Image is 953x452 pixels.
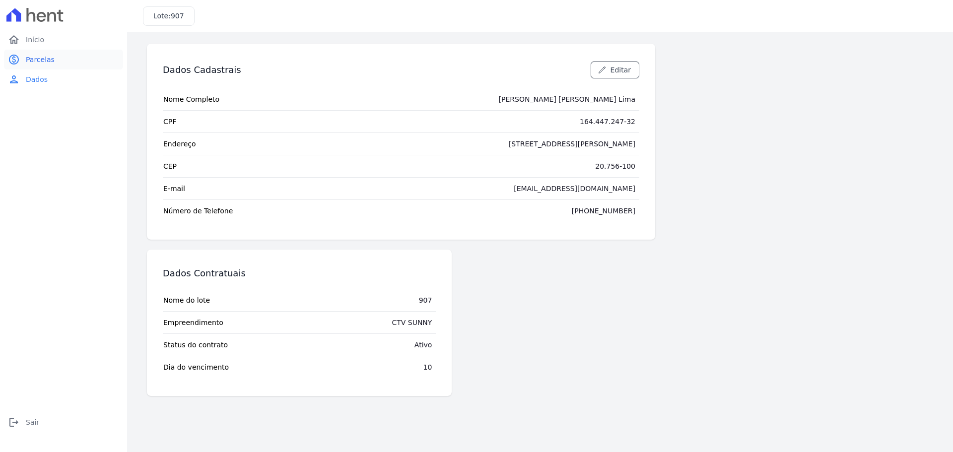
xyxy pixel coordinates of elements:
span: Número de Telefone [163,206,233,216]
h3: Dados Contratuais [163,267,246,279]
a: Editar [591,62,639,78]
span: E-mail [163,184,185,194]
div: 20.756-100 [595,161,635,171]
span: Nome do lote [163,295,210,305]
div: CTV SUNNY [392,318,432,327]
div: [EMAIL_ADDRESS][DOMAIN_NAME] [514,184,635,194]
a: homeInício [4,30,123,50]
span: Empreendimento [163,318,223,327]
div: [PERSON_NAME] [PERSON_NAME] Lima [499,94,635,104]
span: CPF [163,117,176,127]
div: 10 [423,362,432,372]
span: Início [26,35,44,45]
i: person [8,73,20,85]
span: Status do contrato [163,340,228,350]
span: Parcelas [26,55,55,65]
div: 164.447.247-32 [580,117,635,127]
span: Sair [26,417,39,427]
div: Ativo [414,340,432,350]
div: [STREET_ADDRESS][PERSON_NAME] [509,139,635,149]
span: Dia do vencimento [163,362,229,372]
div: 907 [419,295,432,305]
span: 907 [171,12,184,20]
a: logoutSair [4,412,123,432]
i: home [8,34,20,46]
span: Dados [26,74,48,84]
span: Nome Completo [163,94,219,104]
span: Editar [611,65,631,75]
a: personDados [4,69,123,89]
div: [PHONE_NUMBER] [572,206,635,216]
i: logout [8,416,20,428]
i: paid [8,54,20,65]
span: Endereço [163,139,196,149]
h3: Dados Cadastrais [163,64,241,76]
a: paidParcelas [4,50,123,69]
span: CEP [163,161,177,171]
h3: Lote: [153,11,184,21]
